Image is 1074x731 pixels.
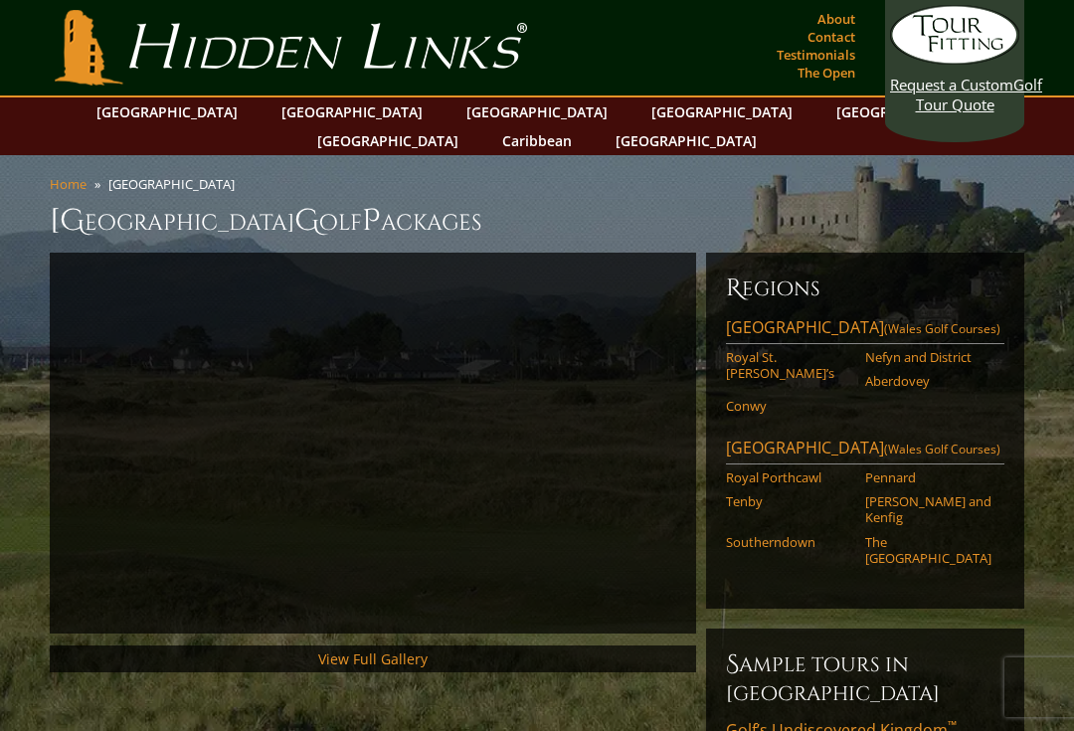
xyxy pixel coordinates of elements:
[793,59,860,87] a: The Open
[772,41,860,69] a: Testimonials
[890,75,1013,94] span: Request a Custom
[726,437,1004,464] a: [GEOGRAPHIC_DATA](Wales Golf Courses)
[890,5,1019,114] a: Request a CustomGolf Tour Quote
[726,493,852,509] a: Tenby
[865,534,991,567] a: The [GEOGRAPHIC_DATA]
[726,648,1004,707] h6: Sample Tours in [GEOGRAPHIC_DATA]
[492,126,582,155] a: Caribbean
[865,493,991,526] a: [PERSON_NAME] and Kenfig
[50,201,1024,241] h1: [GEOGRAPHIC_DATA] olf ackages
[826,97,987,126] a: [GEOGRAPHIC_DATA]
[271,97,433,126] a: [GEOGRAPHIC_DATA]
[362,201,381,241] span: P
[726,469,852,485] a: Royal Porthcawl
[812,5,860,33] a: About
[318,649,428,668] a: View Full Gallery
[726,273,1004,304] h6: Regions
[884,441,1000,457] span: (Wales Golf Courses)
[456,97,618,126] a: [GEOGRAPHIC_DATA]
[726,316,1004,344] a: [GEOGRAPHIC_DATA](Wales Golf Courses)
[726,534,852,550] a: Southerndown
[108,175,243,193] li: [GEOGRAPHIC_DATA]
[865,373,991,389] a: Aberdovey
[50,175,87,193] a: Home
[726,349,852,382] a: Royal St. [PERSON_NAME]’s
[865,349,991,365] a: Nefyn and District
[641,97,803,126] a: [GEOGRAPHIC_DATA]
[70,273,676,614] iframe: Sir-Nick-on-Wales
[87,97,248,126] a: [GEOGRAPHIC_DATA]
[294,201,319,241] span: G
[726,398,852,414] a: Conwy
[606,126,767,155] a: [GEOGRAPHIC_DATA]
[803,23,860,51] a: Contact
[865,469,991,485] a: Pennard
[884,320,1000,337] span: (Wales Golf Courses)
[307,126,468,155] a: [GEOGRAPHIC_DATA]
